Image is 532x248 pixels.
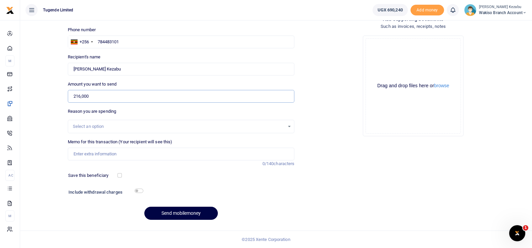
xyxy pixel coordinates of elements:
span: 0/140 [262,161,274,166]
label: Phone number [68,27,96,33]
a: Add money [410,7,444,12]
div: Drag and drop files here or [366,83,461,89]
label: Reason you are spending [68,108,116,115]
span: UGX 690,240 [378,7,403,13]
label: Memo for this transaction (Your recipient will see this) [68,139,173,145]
input: UGX [68,90,295,103]
h4: Such as invoices, receipts, notes [300,23,527,30]
span: Add money [410,5,444,16]
span: 1 [523,225,528,231]
span: characters [274,161,294,166]
img: logo-small [6,6,14,14]
input: Enter phone number [68,36,295,48]
label: Recipient's name [68,54,101,60]
button: browse [434,83,449,88]
iframe: Intercom live chat [509,225,525,241]
span: Tugende Limited [40,7,76,13]
li: Wallet ballance [370,4,410,16]
input: Loading name... [68,63,295,76]
li: Ac [5,170,14,181]
div: Uganda: +256 [68,36,95,48]
h6: Include withdrawal charges [68,190,140,195]
div: Select an option [73,123,285,130]
input: Enter extra information [68,148,295,160]
a: profile-user [PERSON_NAME] Kezabu Wakiso branch account [464,4,527,16]
label: Amount you want to send [68,81,116,88]
li: M [5,210,14,221]
label: Save this beneficiary [68,172,108,179]
img: profile-user [464,4,476,16]
div: File Uploader [363,36,464,136]
span: Wakiso branch account [479,10,527,16]
div: +256 [80,39,89,45]
li: M [5,55,14,66]
button: Send mobilemoney [144,207,218,220]
a: logo-small logo-large logo-large [6,7,14,12]
small: [PERSON_NAME] Kezabu [479,4,527,10]
a: UGX 690,240 [373,4,408,16]
li: Toup your wallet [410,5,444,16]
